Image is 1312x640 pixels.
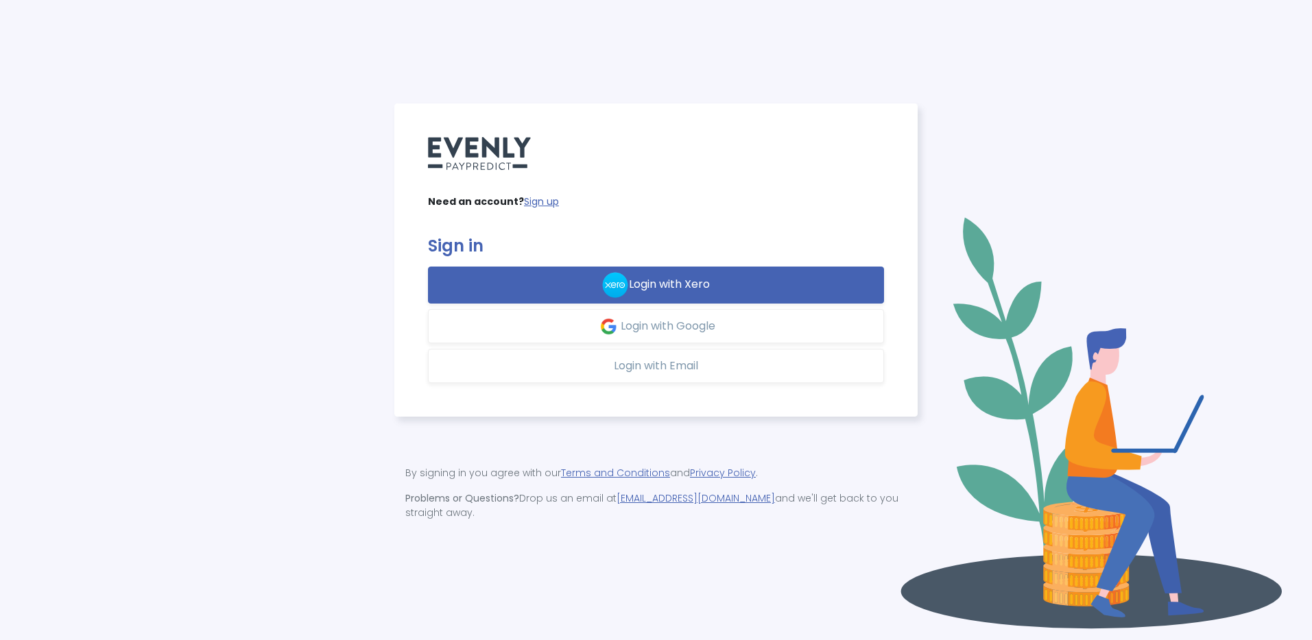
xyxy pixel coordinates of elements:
[561,466,670,480] a: Terms and Conditions
[690,466,756,480] a: Privacy Policy
[405,491,907,520] p: Drop us an email at and we'll get back to you straight away.
[405,466,907,480] p: By signing in you agree with our and .
[405,491,519,505] strong: Problems or Questions?
[617,491,775,505] a: [EMAIL_ADDRESS][DOMAIN_NAME]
